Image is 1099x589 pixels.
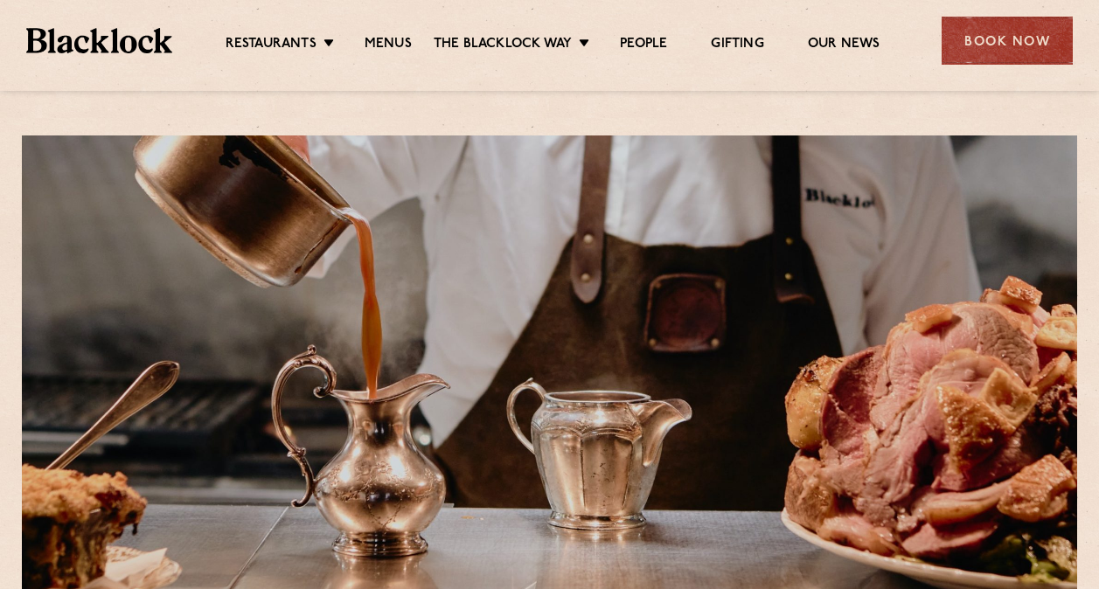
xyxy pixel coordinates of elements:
a: Gifting [711,36,763,55]
a: Our News [808,36,880,55]
img: BL_Textured_Logo-footer-cropped.svg [26,28,172,52]
a: People [620,36,667,55]
a: The Blacklock Way [434,36,572,55]
div: Book Now [942,17,1073,65]
a: Menus [365,36,412,55]
a: Restaurants [226,36,316,55]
